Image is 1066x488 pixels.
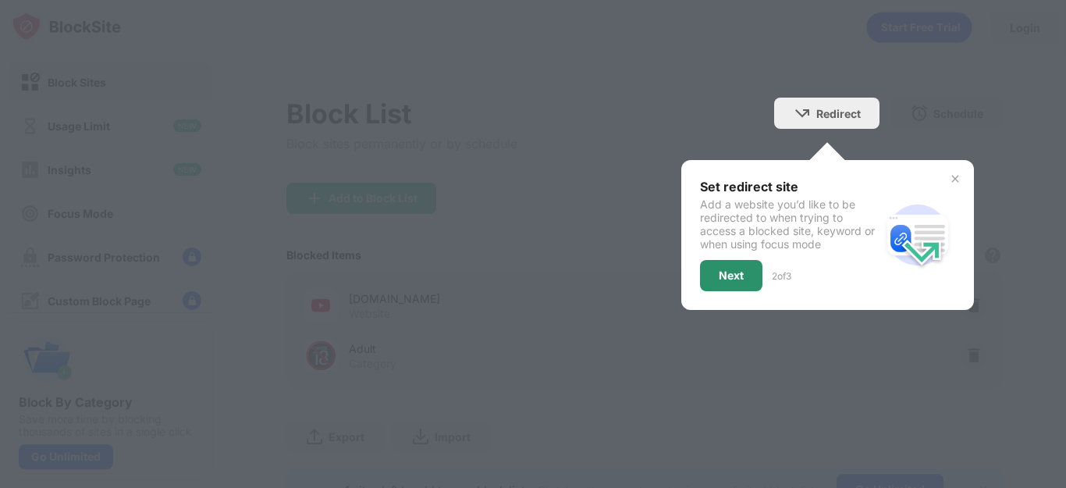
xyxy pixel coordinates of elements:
div: Add a website you’d like to be redirected to when trying to access a blocked site, keyword or whe... [700,198,880,251]
img: x-button.svg [949,173,961,185]
div: Redirect [816,107,861,120]
img: redirect.svg [880,198,955,272]
div: 2 of 3 [772,270,791,282]
div: Next [719,269,744,282]
div: Set redirect site [700,179,880,194]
